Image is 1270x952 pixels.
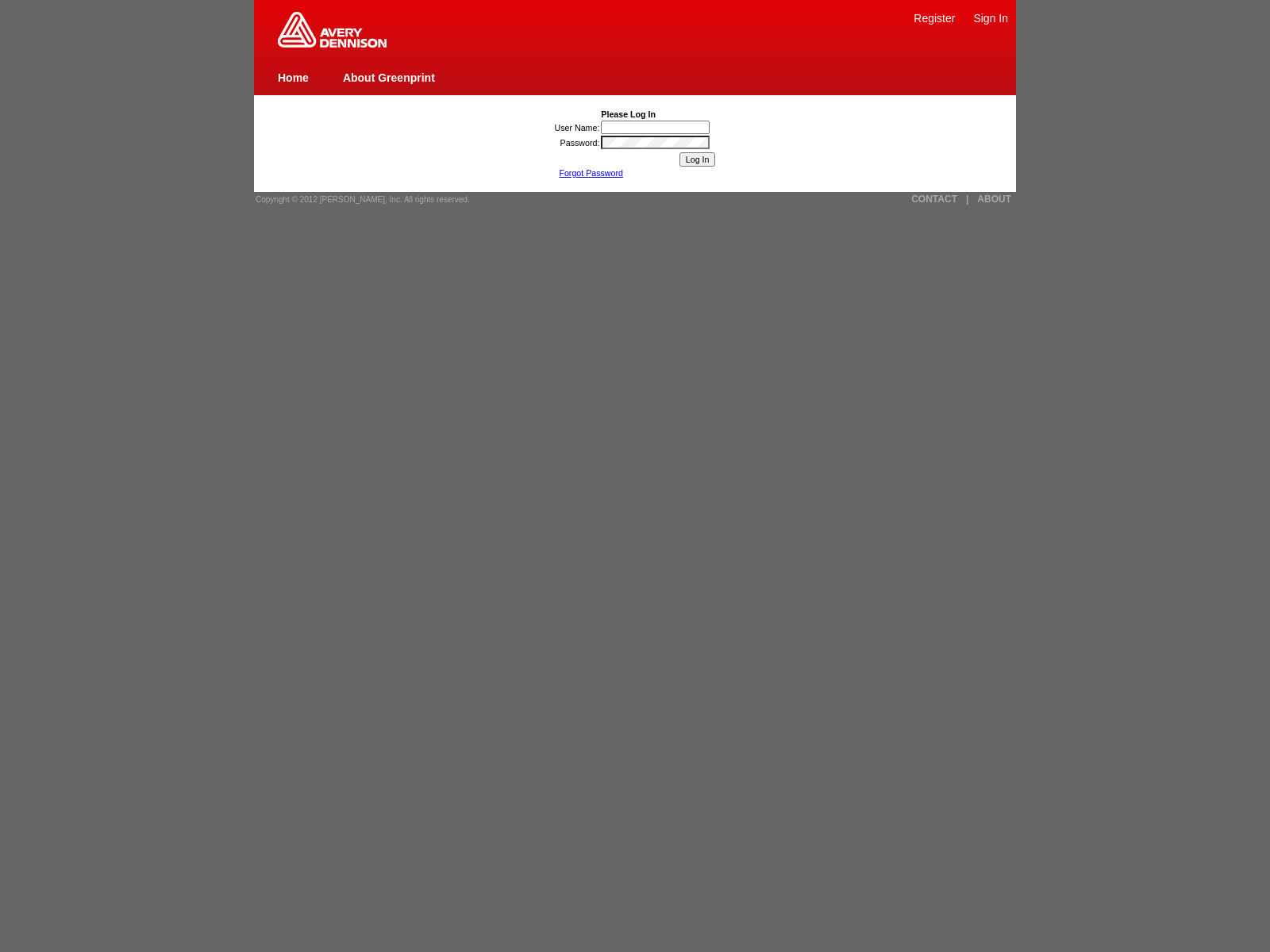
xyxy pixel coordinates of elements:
a: Greenprint [278,40,387,49]
label: Password: [560,138,600,148]
b: Please Log In [601,109,656,119]
label: User Name: [555,123,600,132]
a: Forgot Password [559,168,623,178]
a: ABOUT [977,194,1011,205]
a: Register [914,12,955,25]
span: Copyright © 2012 [PERSON_NAME], Inc. All rights reserved. [256,195,470,204]
a: | [966,194,968,205]
a: Home [278,71,309,84]
input: Log In [679,152,716,167]
a: CONTACT [911,194,957,205]
img: Home [278,12,387,48]
a: Sign In [973,12,1008,25]
a: About Greenprint [343,71,435,84]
